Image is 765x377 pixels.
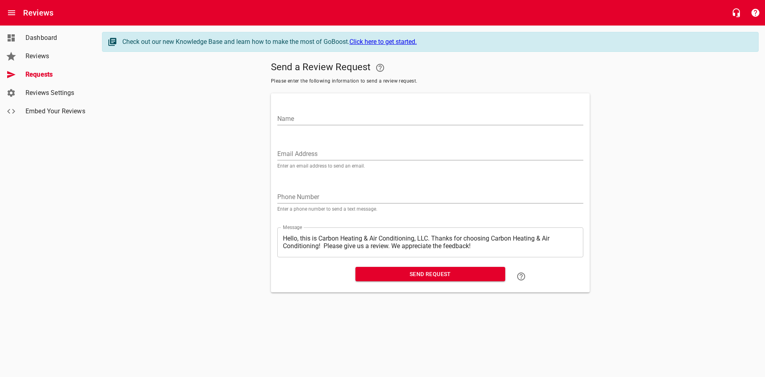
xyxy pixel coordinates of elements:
[727,3,746,22] button: Live Chat
[23,6,53,19] h6: Reviews
[362,269,499,279] span: Send Request
[25,88,86,98] span: Reviews Settings
[25,33,86,43] span: Dashboard
[25,107,86,116] span: Embed Your Reviews
[349,38,417,45] a: Click here to get started.
[271,77,590,85] span: Please enter the following information to send a review request.
[25,51,86,61] span: Reviews
[271,58,590,77] h5: Send a Review Request
[2,3,21,22] button: Open drawer
[277,164,583,168] p: Enter an email address to send an email.
[746,3,765,22] button: Support Portal
[371,58,390,77] a: Your Google or Facebook account must be connected to "Send a Review Request"
[283,235,578,250] textarea: Hello, this is Carbon Heating & Air Conditioning, LLC. Thanks for choosing Carbon Heating & Air C...
[277,207,583,211] p: Enter a phone number to send a text message.
[122,37,750,47] div: Check out our new Knowledge Base and learn how to make the most of GoBoost.
[355,267,505,282] button: Send Request
[512,267,531,286] a: Learn how to "Send a Review Request"
[25,70,86,79] span: Requests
